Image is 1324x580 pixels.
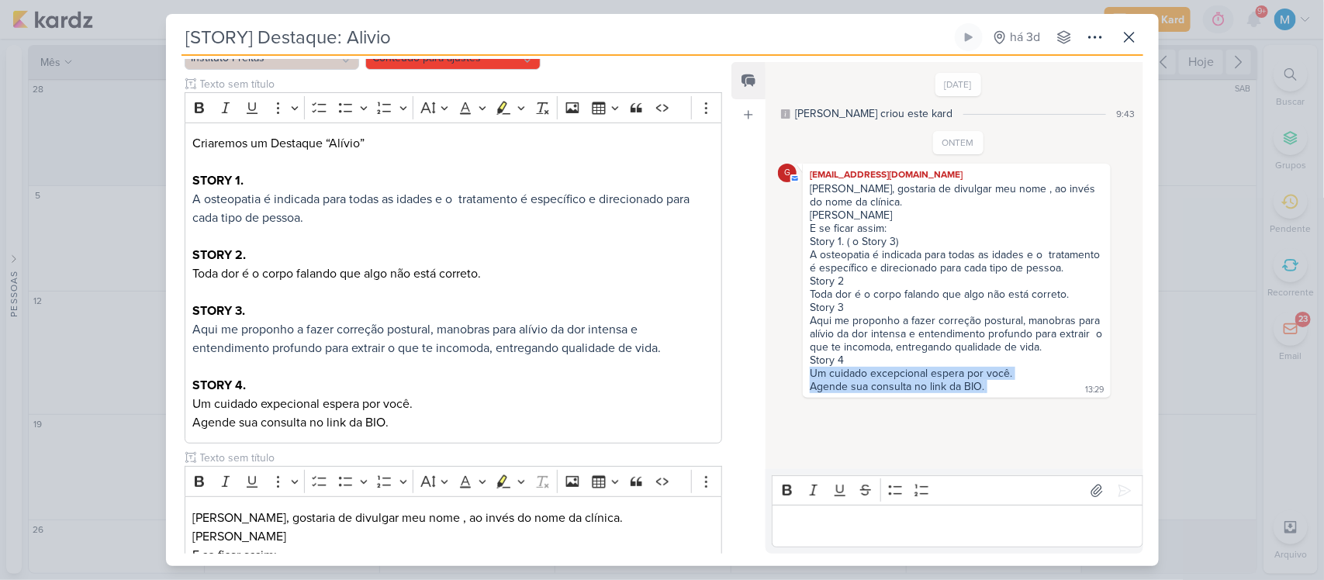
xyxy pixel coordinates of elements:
[192,134,714,153] p: Criaremos um Destaque “Alívio”
[181,23,952,51] input: Kard Sem Título
[197,450,723,466] input: Texto sem título
[810,248,1103,274] div: A osteopatia é indicada para todas as idades e o tratamento é específico e direcionado para cada ...
[810,367,1103,380] div: Um cuidado excepcional espera por você.
[197,76,723,92] input: Texto sem título
[192,378,246,393] strong: STORY 4.
[810,380,984,393] div: Agende sua consulta no link da BIO.
[810,209,1103,222] div: [PERSON_NAME]
[810,222,1103,235] div: E se ficar assim:
[784,169,790,178] p: g
[810,288,1103,301] div: Toda dor é o corpo falando que algo não está correto.
[986,23,1047,51] button: há 3d
[810,235,1103,248] div: Story 1. ( o Story 3)
[810,354,1103,367] div: Story 4
[192,192,690,226] span: A osteopatia é indicada para todas as idades e o tratamento é específico e direcionado para cada ...
[192,413,714,432] p: Agende sua consulta no link da BIO.
[810,274,1103,288] div: Story 2
[778,164,797,182] div: giselyrlfreitas@gmail.com
[192,247,246,263] strong: STORY 2.
[795,105,952,122] div: [PERSON_NAME] criou este kard
[192,509,714,527] p: [PERSON_NAME], gostaria de divulgar meu nome , ao invés do nome da clínica.
[772,505,1143,547] div: Editor editing area: main
[192,395,714,413] p: Um cuidado expecional espera por você.
[1117,107,1136,121] div: 9:43
[192,546,714,564] p: E se ficar assim:
[810,314,1103,354] div: Aqui me proponho a fazer correção postural, manobras para alívio da dor intensa e entendimento pr...
[192,173,244,188] strong: STORY 1.
[963,31,975,43] div: Ligar relógio
[185,466,723,496] div: Editor toolbar
[772,475,1143,506] div: Editor toolbar
[185,123,723,444] div: Editor editing area: main
[192,264,714,283] p: Toda dor é o corpo falando que algo não está correto.
[192,303,245,319] strong: STORY 3.
[192,527,714,546] p: [PERSON_NAME]
[1011,28,1041,47] div: há 3d
[192,322,661,356] span: Aqui me proponho a fazer correção postural, manobras para alívio da dor intensa e entendimento pr...
[806,167,1107,182] div: [EMAIL_ADDRESS][DOMAIN_NAME]
[185,92,723,123] div: Editor toolbar
[1086,384,1104,396] div: 13:29
[810,301,1103,314] div: Story 3
[810,182,1103,209] div: [PERSON_NAME], gostaria de divulgar meu nome , ao invés do nome da clínica.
